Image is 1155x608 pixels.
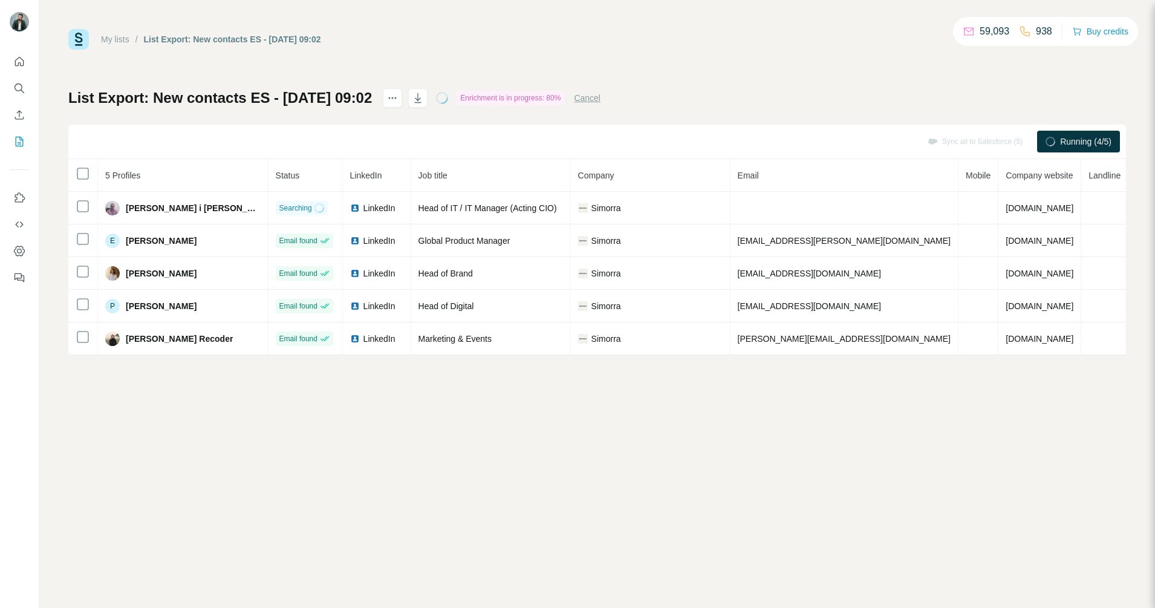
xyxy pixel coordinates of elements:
div: List Export: New contacts ES - [DATE] 09:02 [144,33,321,45]
span: Email found [279,301,317,312]
span: LinkedIn [363,333,395,345]
span: Simorra [591,300,621,312]
div: Enrichment is in progress: 80% [457,91,564,105]
span: Simorra [591,333,621,345]
span: Company website [1006,171,1073,180]
p: 938 [1036,24,1052,39]
img: Avatar [105,201,120,215]
span: [DOMAIN_NAME] [1006,269,1073,278]
span: Head of Digital [418,301,474,311]
img: LinkedIn logo [350,269,360,278]
span: LinkedIn [350,171,382,180]
img: Avatar [10,12,29,31]
span: Mobile [966,171,991,180]
span: [EMAIL_ADDRESS][DOMAIN_NAME] [738,269,881,278]
span: LinkedIn [363,300,395,312]
button: Quick start [10,51,29,73]
p: 59,093 [980,24,1009,39]
span: Global Product Manager [418,236,510,246]
div: P [105,299,120,313]
img: LinkedIn logo [350,236,360,246]
span: [EMAIL_ADDRESS][PERSON_NAME][DOMAIN_NAME] [738,236,951,246]
button: Feedback [10,267,29,289]
span: [DOMAIN_NAME] [1006,203,1073,213]
img: LinkedIn logo [350,301,360,311]
span: Email [738,171,759,180]
button: Search [10,77,29,99]
button: Cancel [574,92,600,104]
img: company-logo [578,236,588,246]
li: / [135,33,138,45]
img: company-logo [578,301,588,311]
a: My lists [101,34,129,44]
button: My lists [10,131,29,152]
span: [PERSON_NAME] [126,267,197,279]
img: LinkedIn logo [350,203,360,213]
span: [DOMAIN_NAME] [1006,236,1073,246]
span: Simorra [591,202,621,214]
span: LinkedIn [363,267,395,279]
img: LinkedIn logo [350,334,360,344]
img: company-logo [578,203,588,213]
span: Email found [279,268,317,279]
span: Searching [279,203,312,214]
img: company-logo [578,334,588,344]
span: Email found [279,235,317,246]
span: [PERSON_NAME] i [PERSON_NAME] [126,202,261,214]
span: Email found [279,333,317,344]
span: Landline [1088,171,1121,180]
span: Company [578,171,614,180]
button: Buy credits [1072,23,1128,40]
span: LinkedIn [363,202,395,214]
span: [PERSON_NAME] [126,235,197,247]
span: Job title [418,171,447,180]
span: Head of IT / IT Manager (Acting CIO) [418,203,557,213]
div: E [105,234,120,248]
span: [PERSON_NAME][EMAIL_ADDRESS][DOMAIN_NAME] [738,334,951,344]
img: Avatar [105,332,120,346]
span: [EMAIL_ADDRESS][DOMAIN_NAME] [738,301,881,311]
button: Dashboard [10,240,29,262]
span: Marketing & Events [418,334,492,344]
span: Running (4/5) [1060,136,1111,148]
span: [DOMAIN_NAME] [1006,301,1073,311]
span: 5 Profiles [105,171,140,180]
span: [DOMAIN_NAME] [1006,334,1073,344]
button: actions [383,88,402,108]
img: Avatar [105,266,120,281]
span: Simorra [591,267,621,279]
span: Head of Brand [418,269,473,278]
span: Simorra [591,235,621,247]
button: Use Surfe API [10,214,29,235]
span: [PERSON_NAME] Recoder [126,333,233,345]
img: company-logo [578,269,588,278]
button: Use Surfe on LinkedIn [10,187,29,209]
span: LinkedIn [363,235,395,247]
button: Enrich CSV [10,104,29,126]
img: Surfe Logo [68,29,89,50]
h1: List Export: New contacts ES - [DATE] 09:02 [68,88,372,108]
span: [PERSON_NAME] [126,300,197,312]
span: Status [276,171,300,180]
